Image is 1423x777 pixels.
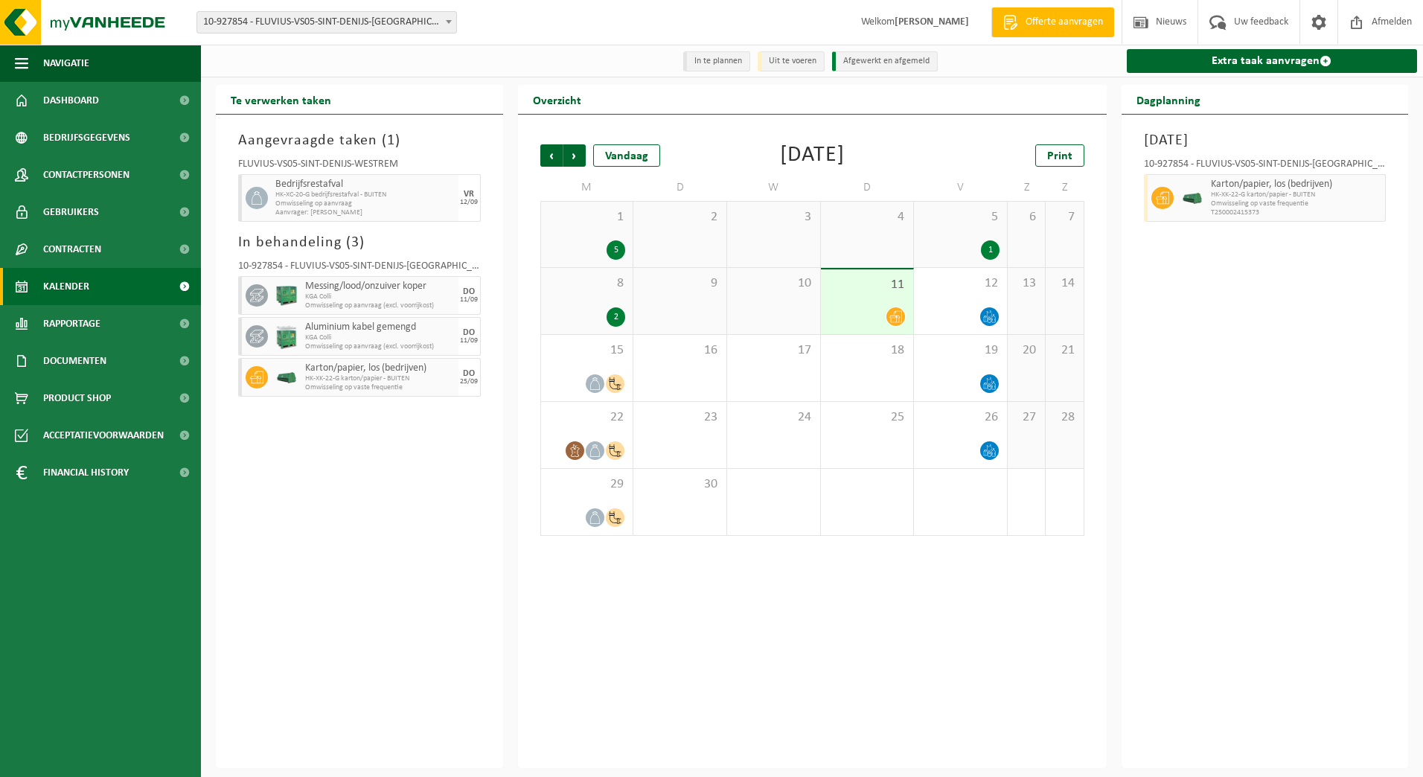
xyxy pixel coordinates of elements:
[641,409,719,426] span: 23
[1047,150,1072,162] span: Print
[828,277,906,293] span: 11
[828,409,906,426] span: 25
[549,409,626,426] span: 22
[305,342,455,351] span: Omwisseling op aanvraag (excl. voorrijkost)
[735,409,813,426] span: 24
[1181,193,1203,204] img: HK-XK-22-GN-00
[43,268,89,305] span: Kalender
[275,284,298,307] img: PB-HB-1400-HPE-GN-01
[43,342,106,380] span: Documenten
[727,174,821,201] td: W
[43,119,130,156] span: Bedrijfsgegevens
[43,45,89,82] span: Navigatie
[351,235,359,250] span: 3
[518,85,596,114] h2: Overzicht
[238,159,481,174] div: FLUVIUS-VS05-SINT-DENIJS-WESTREM
[238,261,481,276] div: 10-927854 - FLUVIUS-VS05-SINT-DENIJS-[GEOGRAPHIC_DATA] - [GEOGRAPHIC_DATA]
[43,156,129,194] span: Contactpersonen
[563,144,586,167] span: Volgende
[1015,209,1037,226] span: 6
[305,322,455,333] span: Aluminium kabel gemengd
[607,240,625,260] div: 5
[735,342,813,359] span: 17
[895,16,969,28] strong: [PERSON_NAME]
[305,281,455,292] span: Messing/lood/onzuiver koper
[641,275,719,292] span: 9
[275,199,455,208] span: Omwisseling op aanvraag
[921,342,1000,359] span: 19
[238,231,481,254] h3: In behandeling ( )
[1022,15,1107,30] span: Offerte aanvragen
[463,287,475,296] div: DO
[1211,208,1382,217] span: T250002415373
[43,305,100,342] span: Rapportage
[921,209,1000,226] span: 5
[641,209,719,226] span: 2
[43,82,99,119] span: Dashboard
[275,191,455,199] span: HK-XC-20-G bedrijfsrestafval - BUITEN
[1211,199,1382,208] span: Omwisseling op vaste frequentie
[549,209,626,226] span: 1
[1015,275,1037,292] span: 13
[275,208,455,217] span: Aanvrager: [PERSON_NAME]
[43,380,111,417] span: Product Shop
[1053,275,1075,292] span: 14
[780,144,845,167] div: [DATE]
[305,333,455,342] span: KGA Colli
[1144,129,1387,152] h3: [DATE]
[43,417,164,454] span: Acceptatievoorwaarden
[981,240,1000,260] div: 1
[991,7,1114,37] a: Offerte aanvragen
[735,209,813,226] span: 3
[460,337,478,345] div: 11/09
[1015,342,1037,359] span: 20
[758,51,825,71] li: Uit te voeren
[275,324,298,349] img: PB-HB-1400-HPE-GN-11
[921,409,1000,426] span: 26
[1053,342,1075,359] span: 21
[7,744,249,777] iframe: chat widget
[549,275,626,292] span: 8
[463,328,475,337] div: DO
[549,476,626,493] span: 29
[460,296,478,304] div: 11/09
[828,342,906,359] span: 18
[463,369,475,378] div: DO
[832,51,938,71] li: Afgewerkt en afgemeld
[540,144,563,167] span: Vorige
[683,51,750,71] li: In te plannen
[460,199,478,206] div: 12/09
[43,194,99,231] span: Gebruikers
[1211,179,1382,191] span: Karton/papier, los (bedrijven)
[641,342,719,359] span: 16
[1144,159,1387,174] div: 10-927854 - FLUVIUS-VS05-SINT-DENIJS-[GEOGRAPHIC_DATA] - [GEOGRAPHIC_DATA]
[641,476,719,493] span: 30
[821,174,915,201] td: D
[828,209,906,226] span: 4
[1046,174,1084,201] td: Z
[1053,409,1075,426] span: 28
[1015,409,1037,426] span: 27
[305,362,455,374] span: Karton/papier, los (bedrijven)
[633,174,727,201] td: D
[305,374,455,383] span: HK-XK-22-G karton/papier - BUITEN
[921,275,1000,292] span: 12
[196,11,457,33] span: 10-927854 - FLUVIUS-VS05-SINT-DENIJS-WESTREM - SINT-DENIJS-WESTREM
[549,342,626,359] span: 15
[464,190,474,199] div: VR
[607,307,625,327] div: 2
[914,174,1008,201] td: V
[305,292,455,301] span: KGA Colli
[275,372,298,383] img: HK-XK-22-GN-00
[1008,174,1046,201] td: Z
[1211,191,1382,199] span: HK-XK-22-G karton/papier - BUITEN
[540,174,634,201] td: M
[460,378,478,386] div: 25/09
[1035,144,1084,167] a: Print
[1122,85,1215,114] h2: Dagplanning
[43,231,101,268] span: Contracten
[1127,49,1418,73] a: Extra taak aanvragen
[275,179,455,191] span: Bedrijfsrestafval
[305,301,455,310] span: Omwisseling op aanvraag (excl. voorrijkost)
[305,383,455,392] span: Omwisseling op vaste frequentie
